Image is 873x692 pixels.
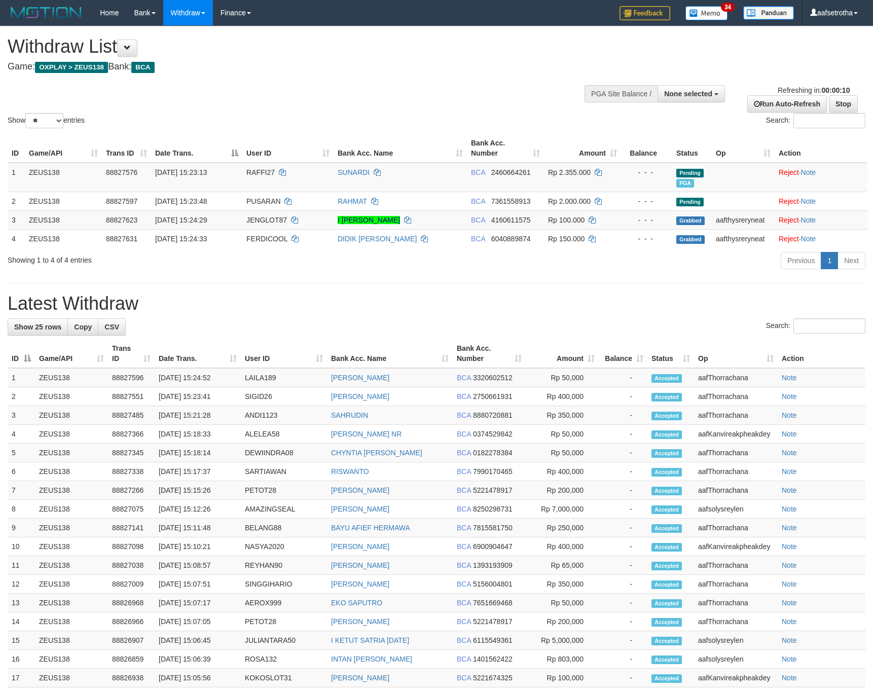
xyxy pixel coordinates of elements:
span: BCA [457,486,471,494]
td: 3 [8,406,35,425]
img: Button%20Memo.svg [685,6,728,20]
div: - - - [625,234,668,244]
a: [PERSON_NAME] NR [331,430,402,438]
td: 3 [8,210,25,229]
a: Note [782,467,797,476]
td: 9 [8,519,35,537]
td: - [599,462,647,481]
td: - [599,556,647,575]
span: Copy 7651669468 to clipboard [473,599,513,607]
span: BCA [471,216,485,224]
span: 34 [721,3,735,12]
span: Marked by aafsolysreylen [676,179,694,188]
td: - [599,406,647,425]
span: Accepted [651,468,682,477]
span: BCA [457,411,471,419]
td: - [599,481,647,500]
label: Show entries [8,113,85,128]
td: Rp 350,000 [526,406,599,425]
td: ZEUS138 [35,368,108,387]
a: Reject [779,197,799,205]
td: 6 [8,462,35,481]
td: · [775,163,867,192]
td: 88827009 [108,575,155,594]
label: Search: [766,318,865,334]
span: Accepted [651,524,682,533]
a: Note [782,411,797,419]
span: 88827597 [106,197,137,205]
th: Action [775,134,867,163]
a: Run Auto-Refresh [747,95,827,113]
td: - [599,594,647,612]
a: [PERSON_NAME] [331,392,389,400]
td: ZEUS138 [35,481,108,500]
td: Rp 7,000,000 [526,500,599,519]
a: Note [782,655,797,663]
td: DEWIINDRA08 [241,444,327,462]
td: - [599,612,647,631]
a: Note [782,374,797,382]
td: 88827098 [108,537,155,556]
a: CHYNTIA [PERSON_NAME] [331,449,422,457]
span: FERDICOOL [246,235,287,243]
td: 88827266 [108,481,155,500]
td: [DATE] 15:08:57 [155,556,241,575]
span: Accepted [651,449,682,458]
a: Reject [779,216,799,224]
th: Game/API: activate to sort column ascending [25,134,102,163]
td: [DATE] 15:23:41 [155,387,241,406]
span: Copy 0182278384 to clipboard [473,449,513,457]
span: Copy 3320602512 to clipboard [473,374,513,382]
a: Note [801,216,816,224]
td: Rp 50,000 [526,594,599,612]
a: Note [801,168,816,176]
td: [DATE] 15:24:52 [155,368,241,387]
td: REYHAN90 [241,556,327,575]
td: PETOT28 [241,612,327,631]
td: NASYA2020 [241,537,327,556]
span: CSV [104,323,119,331]
span: Grabbed [676,235,705,244]
th: ID: activate to sort column descending [8,339,35,368]
td: 2 [8,387,35,406]
td: 14 [8,612,35,631]
td: ZEUS138 [35,444,108,462]
a: SUNARDI [338,168,370,176]
td: 88827551 [108,387,155,406]
a: [PERSON_NAME] [331,374,389,382]
td: Rp 400,000 [526,387,599,406]
th: Op: activate to sort column ascending [712,134,775,163]
th: ID [8,134,25,163]
td: ZEUS138 [35,519,108,537]
td: aafKanvireakpheakdey [694,537,778,556]
a: Reject [779,168,799,176]
th: Action [778,339,865,368]
span: OXPLAY > ZEUS138 [35,62,108,73]
td: Rp 200,000 [526,481,599,500]
td: 7 [8,481,35,500]
td: · [775,229,867,248]
td: 88826966 [108,612,155,631]
th: Trans ID: activate to sort column ascending [102,134,151,163]
td: Rp 250,000 [526,519,599,537]
h1: Withdraw List [8,37,572,57]
a: Previous [781,252,821,269]
span: BCA [457,374,471,382]
span: None selected [664,90,712,98]
a: [PERSON_NAME] [331,486,389,494]
span: Accepted [651,393,682,402]
a: Note [801,197,816,205]
td: Rp 200,000 [526,612,599,631]
strong: 00:00:10 [821,86,850,94]
td: ZEUS138 [25,210,102,229]
td: [DATE] 15:15:26 [155,481,241,500]
span: Copy 2460664261 to clipboard [491,168,531,176]
span: Accepted [651,562,682,570]
span: Copy 5156004801 to clipboard [473,580,513,588]
a: Reject [779,235,799,243]
td: SINGGIHARIO [241,575,327,594]
span: 88827631 [106,235,137,243]
td: aafThorrachana [694,406,778,425]
th: User ID: activate to sort column ascending [242,134,334,163]
span: BCA [471,197,485,205]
